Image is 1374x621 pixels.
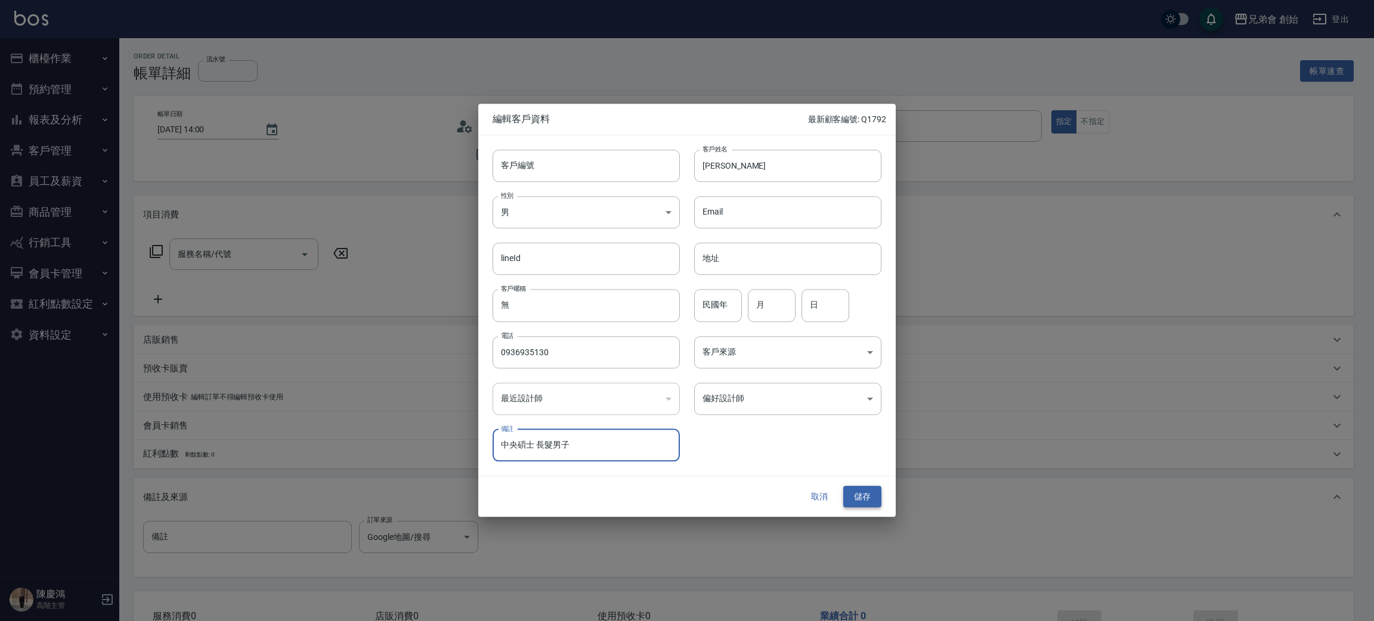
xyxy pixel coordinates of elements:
label: 性別 [501,191,513,200]
label: 客戶暱稱 [501,284,526,293]
button: 取消 [800,486,838,508]
button: 儲存 [843,486,881,508]
p: 最新顧客編號: Q1792 [808,113,886,126]
span: 編輯客戶資料 [493,113,808,125]
label: 客戶姓名 [703,144,728,153]
div: 男 [493,196,680,228]
label: 電話 [501,331,513,340]
label: 備註 [501,424,513,433]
